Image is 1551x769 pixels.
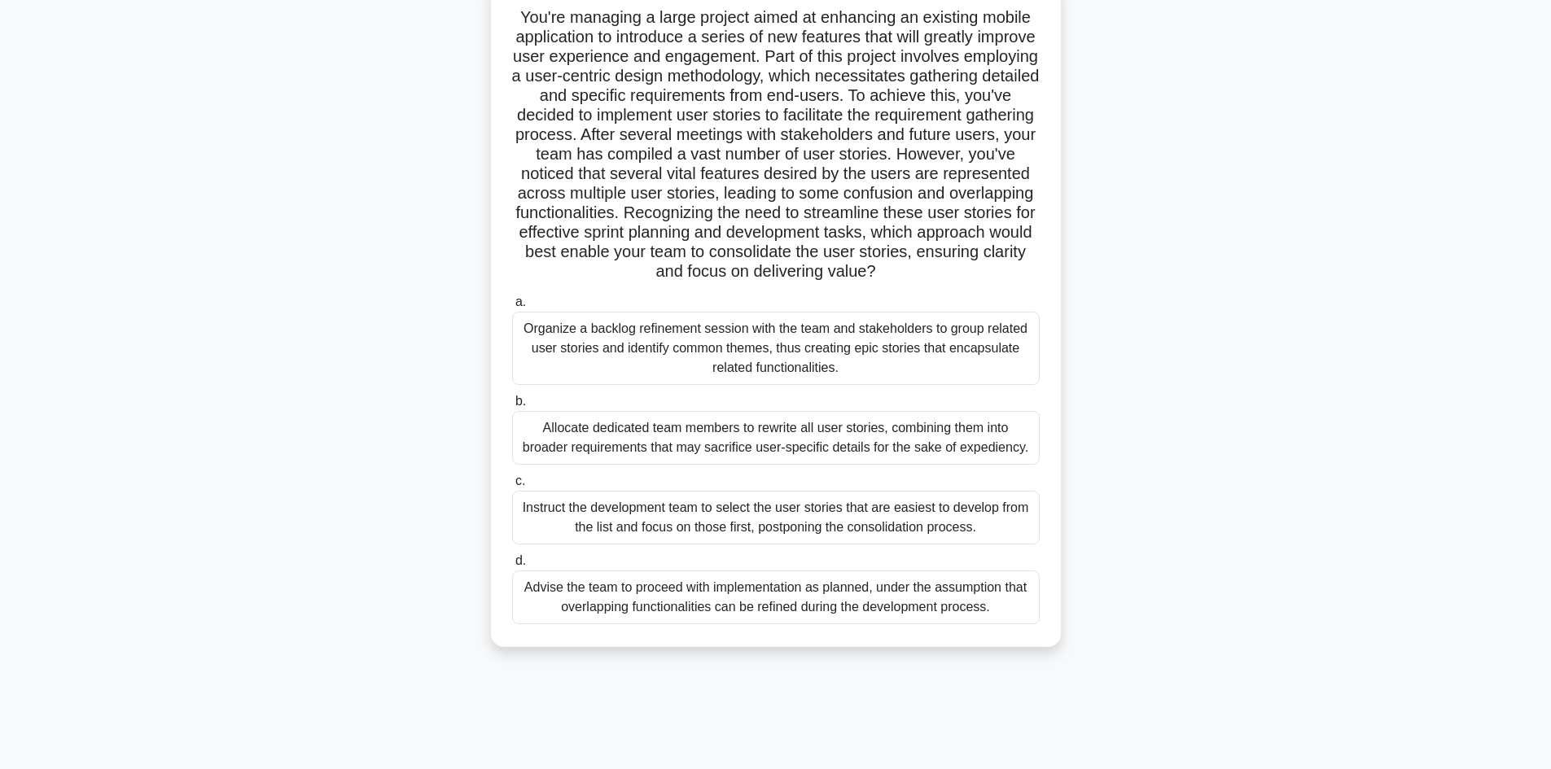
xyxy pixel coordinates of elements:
[512,570,1040,624] div: Advise the team to proceed with implementation as planned, under the assumption that overlapping ...
[515,295,526,308] span: a.
[515,474,525,487] span: c.
[512,411,1040,465] div: Allocate dedicated team members to rewrite all user stories, combining them into broader requirem...
[512,491,1040,544] div: Instruct the development team to select the user stories that are easiest to develop from the lis...
[512,312,1040,385] div: Organize a backlog refinement session with the team and stakeholders to group related user storie...
[515,553,526,567] span: d.
[510,7,1041,282] h5: You're managing a large project aimed at enhancing an existing mobile application to introduce a ...
[515,394,526,408] span: b.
